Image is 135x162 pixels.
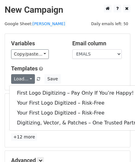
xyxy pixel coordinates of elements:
[11,40,63,47] h5: Variables
[11,74,35,84] a: Load...
[11,65,38,72] a: Templates
[89,20,130,27] span: Daily emails left: 50
[89,21,130,26] a: Daily emails left: 50
[11,133,37,141] a: +12 more
[44,74,61,84] button: Save
[72,40,124,47] h5: Email column
[104,132,135,162] iframe: Chat Widget
[32,21,65,26] a: [PERSON_NAME]
[5,21,65,26] small: Google Sheet:
[11,49,49,59] a: Copy/paste...
[5,5,130,15] h2: New Campaign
